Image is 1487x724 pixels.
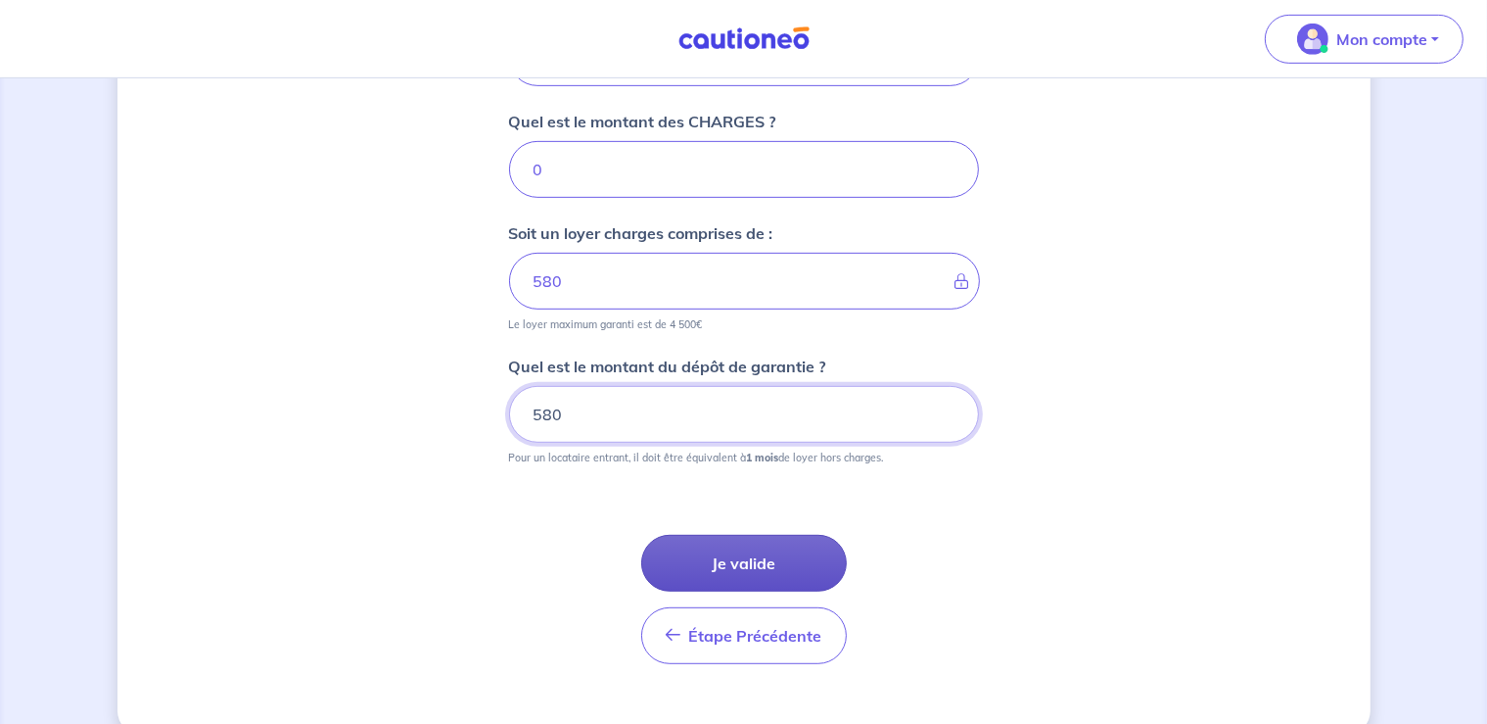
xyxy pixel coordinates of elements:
[509,317,703,331] p: Le loyer maximum garanti est de 4 500€
[509,355,826,378] p: Quel est le montant du dépôt de garantie ?
[747,451,779,464] strong: 1 mois
[509,141,979,198] input: 80 €
[1297,24,1328,55] img: illu_account_valid_menu.svg
[689,626,822,646] span: Étape Précédente
[1336,27,1427,51] p: Mon compte
[641,535,847,592] button: Je valide
[1265,15,1464,64] button: illu_account_valid_menu.svgMon compte
[509,221,773,245] p: Soit un loyer charges comprises de :
[509,451,884,464] p: Pour un locataire entrant, il doit être équivalent à de loyer hors charges.
[641,607,847,664] button: Étape Précédente
[509,110,776,133] p: Quel est le montant des CHARGES ?
[509,386,979,443] input: 750€
[509,253,980,310] input: - €
[671,26,817,51] img: Cautioneo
